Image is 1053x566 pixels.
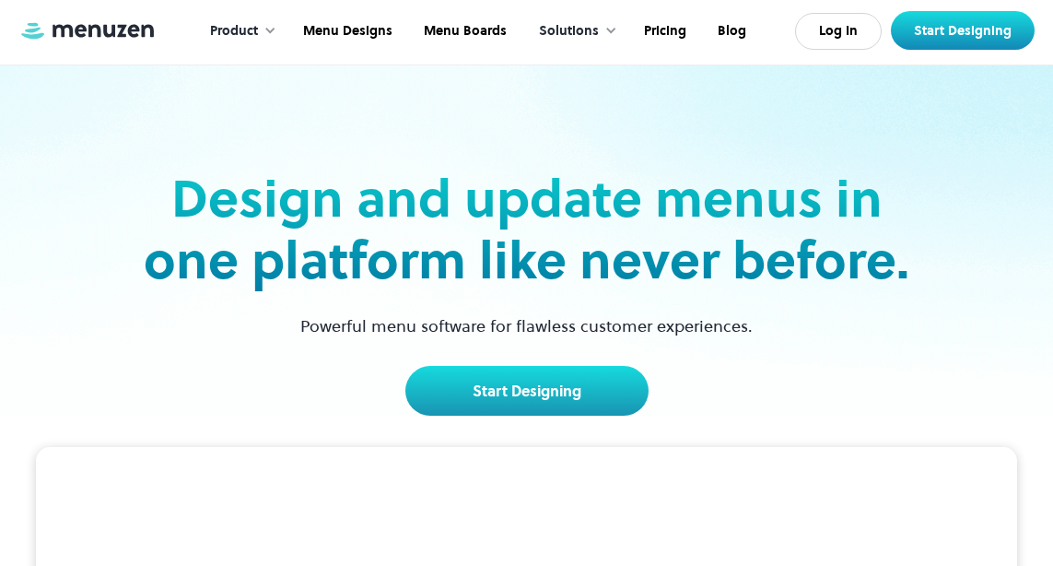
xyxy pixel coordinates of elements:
a: Start Designing [891,11,1035,50]
div: Solutions [521,3,626,60]
a: Menu Boards [406,3,521,60]
h2: Design and update menus in one platform like never before. [138,168,916,291]
div: Product [192,3,286,60]
a: Log In [795,13,882,50]
a: Blog [700,3,760,60]
a: Pricing [626,3,700,60]
div: Solutions [539,21,599,41]
div: Product [210,21,258,41]
a: Menu Designs [286,3,406,60]
a: Start Designing [405,366,649,416]
p: Powerful menu software for flawless customer experiences. [277,313,776,338]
